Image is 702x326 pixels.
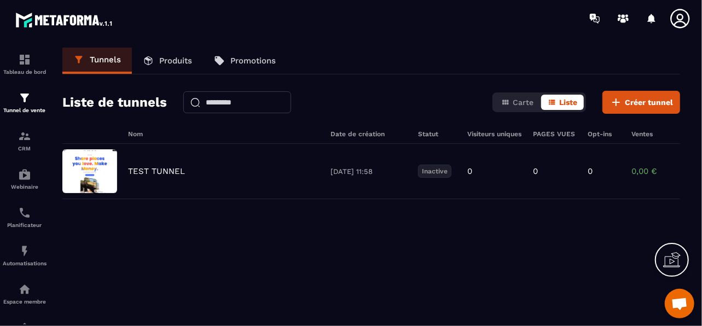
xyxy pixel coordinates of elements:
h6: Date de création [330,130,407,138]
img: automations [18,245,31,258]
img: automations [18,283,31,296]
span: Carte [513,98,533,107]
a: Promotions [203,48,287,74]
h6: Statut [418,130,456,138]
a: Tunnels [62,48,132,74]
button: Créer tunnel [602,91,680,114]
p: TEST TUNNEL [128,166,185,176]
h6: Visiteurs uniques [467,130,522,138]
h6: Ventes [631,130,686,138]
p: Automatisations [3,260,47,266]
p: Produits [159,56,192,66]
a: formationformationTableau de bord [3,45,47,83]
a: automationsautomationsAutomatisations [3,236,47,275]
img: logo [15,10,114,30]
p: Inactive [418,165,451,178]
a: formationformationCRM [3,121,47,160]
p: Espace membre [3,299,47,305]
p: 0 [588,166,593,176]
p: 0,00 € [631,166,686,176]
h6: Nom [128,130,320,138]
a: Ouvrir le chat [665,289,694,318]
button: Liste [541,95,584,110]
h6: Opt-ins [588,130,620,138]
img: automations [18,168,31,181]
a: automationsautomationsWebinaire [3,160,47,198]
img: image [62,149,117,193]
span: Créer tunnel [625,97,673,108]
a: automationsautomationsEspace membre [3,275,47,313]
p: Planificateur [3,222,47,228]
p: Tunnel de vente [3,107,47,113]
p: [DATE] 11:58 [330,167,407,176]
p: Webinaire [3,184,47,190]
button: Carte [495,95,540,110]
h6: PAGES VUES [533,130,577,138]
p: CRM [3,145,47,152]
h2: Liste de tunnels [62,91,167,113]
p: Tableau de bord [3,69,47,75]
img: formation [18,53,31,66]
img: formation [18,91,31,104]
a: Produits [132,48,203,74]
p: Promotions [230,56,276,66]
img: scheduler [18,206,31,219]
a: formationformationTunnel de vente [3,83,47,121]
img: formation [18,130,31,143]
p: 0 [533,166,538,176]
p: 0 [467,166,472,176]
p: Tunnels [90,55,121,65]
a: schedulerschedulerPlanificateur [3,198,47,236]
span: Liste [559,98,577,107]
